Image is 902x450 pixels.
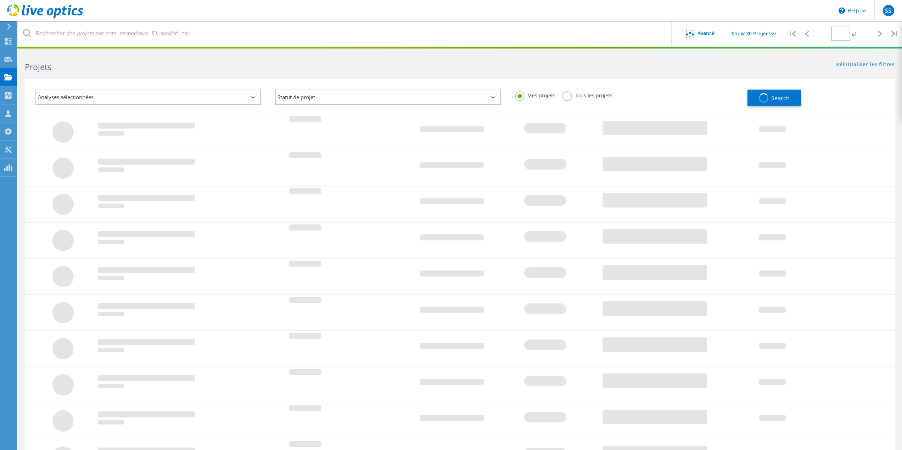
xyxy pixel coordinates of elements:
div: Statut de projet [275,90,500,105]
label: Mes projets [515,91,555,98]
span: SS [885,8,891,13]
button: Search [747,90,801,106]
span: Search [771,94,790,102]
div: | [887,21,902,46]
div: Analyses sélectionnées [35,90,261,105]
label: Tous les projets [562,91,612,98]
b: Projets [25,61,51,73]
span: of [852,31,856,37]
a: Live Optics Dashboard [7,15,83,20]
div: | [785,21,800,46]
a: Réinitialiser les filtres [836,62,895,68]
span: Avancé [697,31,715,36]
svg: \n [839,7,845,14]
input: Rechercher des projets par nom, propriétaire, ID, société, etc. [18,21,672,46]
